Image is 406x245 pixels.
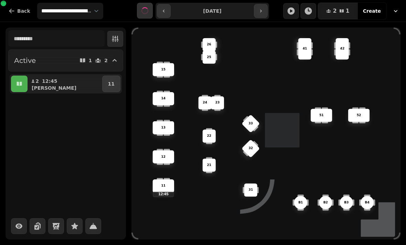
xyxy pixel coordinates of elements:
p: 26 [207,42,211,47]
p: B4 [365,200,370,205]
p: 41 [303,46,307,51]
p: 15 [161,67,165,72]
p: 13 [161,125,165,130]
p: 11 [161,183,165,188]
p: 2 [104,58,108,63]
p: 2 [35,78,39,85]
p: 12:45 [42,78,57,85]
span: Back [17,9,30,13]
button: 21 [318,3,357,19]
p: 1 [89,58,92,63]
button: Active12 [8,49,123,71]
span: Create [363,9,381,13]
p: 12:45 [153,192,173,197]
p: [PERSON_NAME] [32,85,76,91]
p: 52 [357,113,361,118]
button: 11 [102,76,120,92]
p: 24 [203,100,207,105]
p: 11 [108,80,115,87]
button: Create [357,3,386,19]
p: 14 [161,96,165,101]
p: 25 [207,55,211,59]
span: 2 [333,8,336,14]
p: 31 [248,188,253,192]
p: 23 [215,100,220,105]
p: 22 [207,134,211,138]
p: 12 [161,154,165,159]
p: 21 [207,163,211,167]
p: B2 [323,200,328,205]
p: 33 [248,121,253,126]
button: Back [3,3,36,19]
p: 32 [248,146,253,151]
p: 51 [319,113,324,118]
button: 212:45[PERSON_NAME] [29,76,101,92]
p: 42 [340,46,344,51]
p: B1 [298,200,303,205]
span: 1 [346,8,350,14]
p: B3 [344,200,349,205]
h2: Active [14,56,36,65]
